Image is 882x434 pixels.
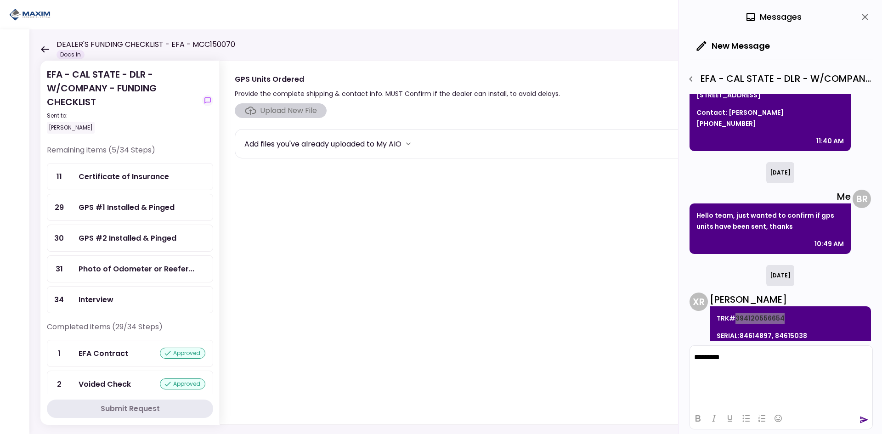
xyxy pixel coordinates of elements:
[47,255,213,282] a: 31Photo of Odometer or Reefer hours
[47,371,213,398] a: 2Voided Checkapproved
[816,135,844,147] div: 11:40 AM
[754,412,770,425] button: Numbered list
[696,210,844,232] p: Hello team, just wanted to confirm if gps units have been sent, thanks
[47,340,71,366] div: 1
[160,378,205,389] div: approved
[706,412,722,425] button: Italic
[47,145,213,163] div: Remaining items (5/34 Steps)
[47,321,213,340] div: Completed items (29/34 Steps)
[853,190,871,208] div: B R
[47,163,213,190] a: 11Certificate of Insurance
[47,287,71,313] div: 34
[690,346,872,407] iframe: Rich Text Area
[47,122,95,134] div: [PERSON_NAME]
[47,194,71,220] div: 29
[47,286,213,313] a: 34Interview
[770,412,786,425] button: Emojis
[202,95,213,106] button: show-messages
[710,293,871,306] div: [PERSON_NAME]
[47,340,213,367] a: 1EFA Contractapproved
[690,293,708,311] div: X R
[101,403,160,414] div: Submit Request
[79,202,175,213] div: GPS #1 Installed & Pinged
[47,371,71,397] div: 2
[696,107,844,129] p: Contact: [PERSON_NAME] [PHONE_NUMBER]
[79,171,169,182] div: Certificate of Insurance
[401,137,415,151] button: more
[235,103,327,118] span: Click here to upload the required document
[57,50,85,59] div: Docs In
[244,138,401,150] div: Add files you've already uploaded to My AIO
[722,412,738,425] button: Underline
[235,73,560,85] div: GPS Units Ordered
[79,348,128,359] div: EFA Contract
[47,163,71,190] div: 11
[717,313,864,324] p: TRK#394120556654
[690,190,851,203] div: Me
[79,232,176,244] div: GPS #2 Installed & Pinged
[690,412,706,425] button: Bold
[683,71,873,87] div: EFA - CAL STATE - DLR - W/COMPANY - FUNDING CHECKLIST - GPS Units Ordered
[857,9,873,25] button: close
[814,238,844,249] div: 10:49 AM
[47,256,71,282] div: 31
[738,412,754,425] button: Bullet list
[47,225,71,251] div: 30
[9,8,51,22] img: Partner icon
[220,61,864,425] div: GPS Units OrderedProvide the complete shipping & contact info. MUST Confirm if the dealer can ins...
[766,162,794,183] div: [DATE]
[79,378,131,390] div: Voided Check
[47,68,198,134] div: EFA - CAL STATE - DLR - W/COMPANY - FUNDING CHECKLIST
[766,265,794,286] div: [DATE]
[57,39,235,50] h1: DEALER'S FUNDING CHECKLIST - EFA - MCC150070
[690,34,777,58] button: New Message
[160,348,205,359] div: approved
[745,10,802,24] div: Messages
[859,415,869,424] button: send
[79,294,113,305] div: Interview
[717,330,864,341] p: SERIAL:84614897, 84615038
[47,400,213,418] button: Submit Request
[79,263,194,275] div: Photo of Odometer or Reefer hours
[47,112,198,120] div: Sent to:
[47,225,213,252] a: 30GPS #2 Installed & Pinged
[47,194,213,221] a: 29GPS #1 Installed & Pinged
[235,88,560,99] div: Provide the complete shipping & contact info. MUST Confirm if the dealer can install, to avoid de...
[696,90,844,101] p: [STREET_ADDRESS]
